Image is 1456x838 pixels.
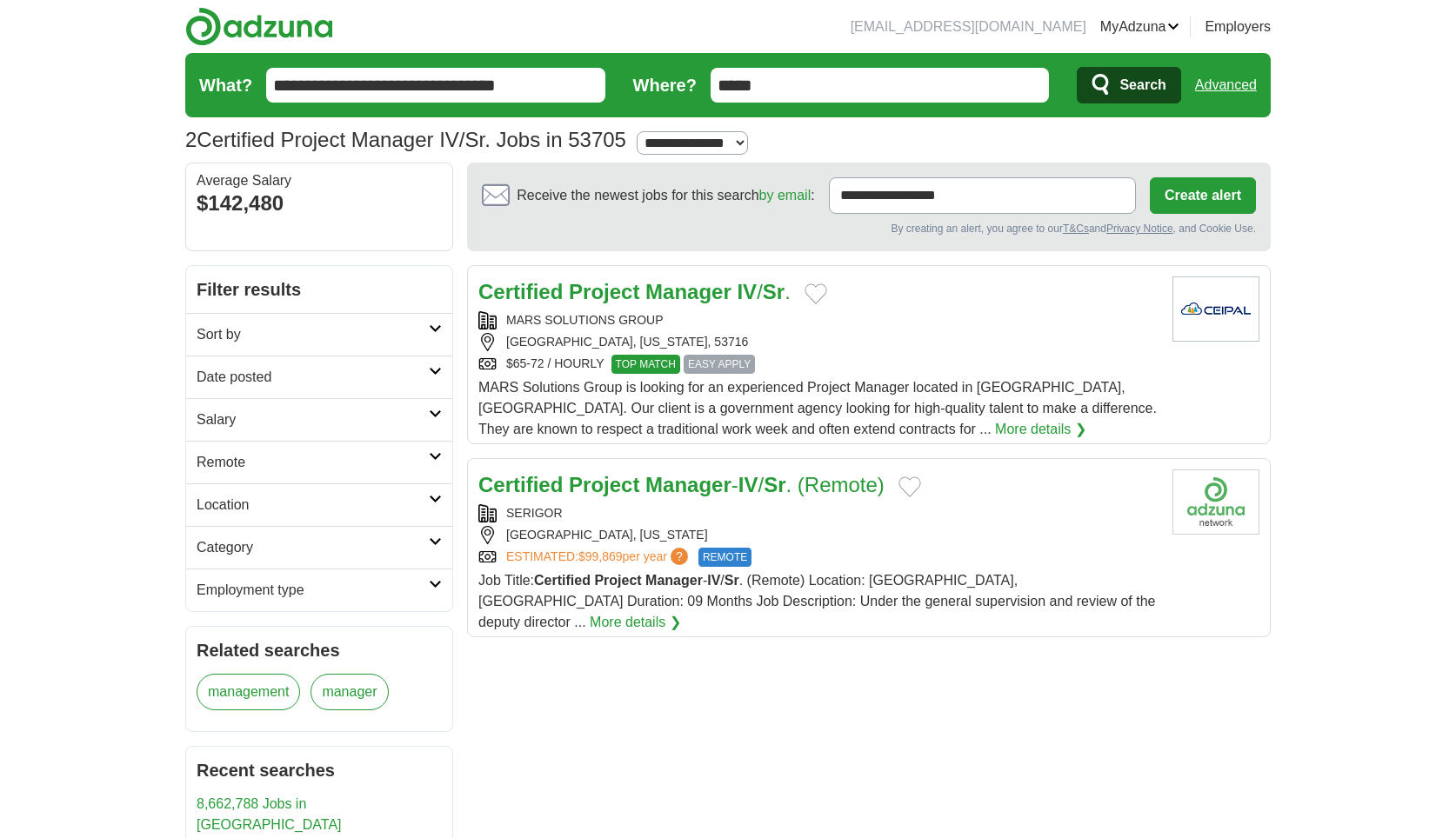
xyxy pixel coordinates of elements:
[478,311,1159,329] div: MARS SOLUTIONS GROUP
[1172,276,1259,342] img: Company logo
[199,72,252,98] label: What?
[197,674,300,710] a: management
[851,17,1086,37] li: [EMAIL_ADDRESS][DOMAIN_NAME]
[197,537,429,558] h2: Category
[185,124,197,156] span: 2
[478,280,791,303] a: Certified Project Manager IV/Sr.
[645,280,731,303] strong: Manager
[197,367,429,388] h2: Date posted
[633,72,697,98] label: Where?
[1119,68,1165,103] span: Search
[311,674,388,710] a: manager
[197,409,429,430] h2: Salary
[698,548,751,567] span: REMOTE
[737,280,757,303] strong: IV
[1205,17,1271,37] a: Employers
[478,473,885,496] a: Certified Project Manager-IV/Sr. (Remote)
[506,548,691,567] a: ESTIMATED:$99,869per year?
[645,473,731,496] strong: Manager
[185,7,333,46] img: Adzuna logo
[478,333,1159,351] div: [GEOGRAPHIC_DATA], [US_STATE], 53716
[197,757,442,783] h2: Recent searches
[805,283,827,304] button: Add to favorite jobs
[569,473,639,496] strong: Project
[185,128,626,151] h1: Certified Project Manager IV/Sr. Jobs in 53705
[759,188,811,203] a: by email
[1150,177,1256,214] button: Create alert
[764,473,785,496] strong: Sr
[645,573,703,588] strong: Manager
[1100,17,1180,37] a: MyAdzuna
[197,452,429,473] h2: Remote
[1077,67,1180,103] button: Search
[738,473,758,496] strong: IV
[478,380,1157,436] span: MARS Solutions Group is looking for an experienced Project Manager located in [GEOGRAPHIC_DATA], ...
[594,573,641,588] strong: Project
[186,313,452,356] a: Sort by
[197,188,442,219] div: $142,480
[725,573,739,588] strong: Sr
[1106,223,1173,235] a: Privacy Notice
[1172,469,1259,535] img: Company logo
[186,356,452,398] a: Date posted
[590,612,681,633] a: More details ❯
[995,419,1086,440] a: More details ❯
[611,355,680,374] span: TOP MATCH
[517,185,814,206] span: Receive the newest jobs for this search :
[197,324,429,345] h2: Sort by
[186,398,452,441] a: Salary
[763,280,785,303] strong: Sr
[478,355,1159,374] div: $65-72 / HOURLY
[478,573,1155,629] span: Job Title: - / . (Remote) Location: [GEOGRAPHIC_DATA], [GEOGRAPHIC_DATA] Duration: 09 Months Job ...
[197,796,342,832] a: 8,662,788 Jobs in [GEOGRAPHIC_DATA]
[197,495,429,515] h2: Location
[186,526,452,569] a: Category
[186,441,452,483] a: Remote
[1195,68,1257,103] a: Advanced
[197,174,442,188] div: Average Salary
[478,473,563,496] strong: Certified
[1063,223,1089,235] a: T&Cs
[186,266,452,313] h2: Filter results
[186,483,452,526] a: Location
[671,548,688,565] span: ?
[478,504,1159,522] div: SERIGOR
[707,573,720,588] strong: IV
[478,526,1159,544] div: [GEOGRAPHIC_DATA], [US_STATE]
[569,280,639,303] strong: Project
[534,573,591,588] strong: Certified
[197,580,429,601] h2: Employment type
[478,280,563,303] strong: Certified
[197,637,442,663] h2: Related searches
[578,549,623,563] span: $99,869
[186,569,452,611] a: Employment type
[684,355,755,374] span: EASY APPLY
[898,476,921,497] button: Add to favorite jobs
[482,221,1256,236] div: By creating an alert, you agree to our and , and Cookie Use.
